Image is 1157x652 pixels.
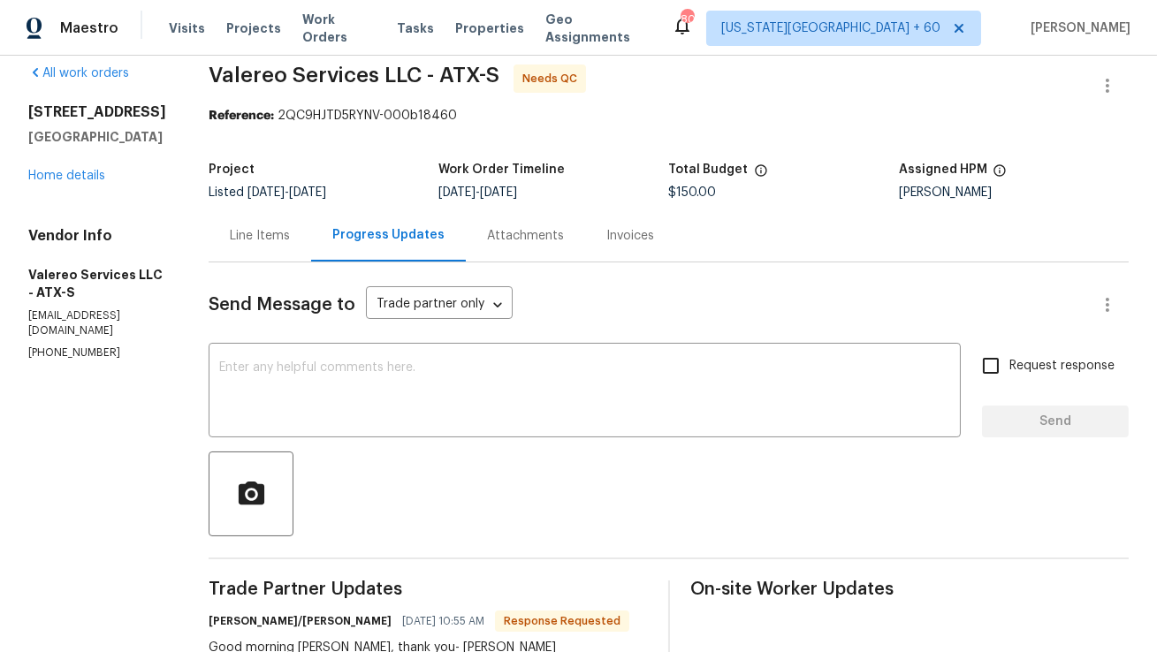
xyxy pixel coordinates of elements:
span: Properties [455,19,524,37]
div: Line Items [230,227,290,245]
h5: [GEOGRAPHIC_DATA] [28,128,166,146]
h6: [PERSON_NAME]/[PERSON_NAME] [209,612,392,630]
span: The total cost of line items that have been proposed by Opendoor. This sum includes line items th... [754,163,768,186]
span: Maestro [60,19,118,37]
span: [US_STATE][GEOGRAPHIC_DATA] + 60 [721,19,940,37]
span: Visits [169,19,205,37]
span: [DATE] [247,186,285,199]
span: Valereo Services LLC - ATX-S [209,64,499,86]
span: Projects [226,19,281,37]
div: 802 [681,11,693,28]
h5: Total Budget [669,163,749,176]
h2: [STREET_ADDRESS] [28,103,166,121]
div: [PERSON_NAME] [899,186,1129,199]
div: Attachments [487,227,564,245]
span: Geo Assignments [545,11,651,46]
span: Response Requested [497,612,628,630]
span: On-site Worker Updates [691,580,1130,598]
b: Reference: [209,110,274,122]
div: Trade partner only [366,291,513,320]
h5: Valereo Services LLC - ATX-S [28,266,166,301]
p: [EMAIL_ADDRESS][DOMAIN_NAME] [28,308,166,338]
span: Listed [209,186,326,199]
span: Needs QC [522,70,584,87]
span: [DATE] [438,186,476,199]
span: The hpm assigned to this work order. [993,163,1007,186]
span: [DATE] [480,186,517,199]
h4: Vendor Info [28,227,166,245]
div: 2QC9HJTD5RYNV-000b18460 [209,107,1129,125]
span: Trade Partner Updates [209,580,647,598]
h5: Work Order Timeline [438,163,565,176]
h5: Assigned HPM [899,163,987,176]
p: [PHONE_NUMBER] [28,345,166,360]
span: [DATE] 10:55 AM [402,612,484,630]
span: - [438,186,517,199]
a: Home details [28,170,105,182]
span: - [247,186,326,199]
div: Progress Updates [332,226,445,244]
span: $150.00 [669,186,717,199]
a: All work orders [28,67,129,80]
div: Invoices [606,227,654,245]
span: Request response [1009,357,1115,375]
span: Tasks [397,22,434,34]
span: [PERSON_NAME] [1024,19,1130,37]
span: Send Message to [209,296,355,314]
h5: Project [209,163,255,176]
span: [DATE] [289,186,326,199]
span: Work Orders [302,11,376,46]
